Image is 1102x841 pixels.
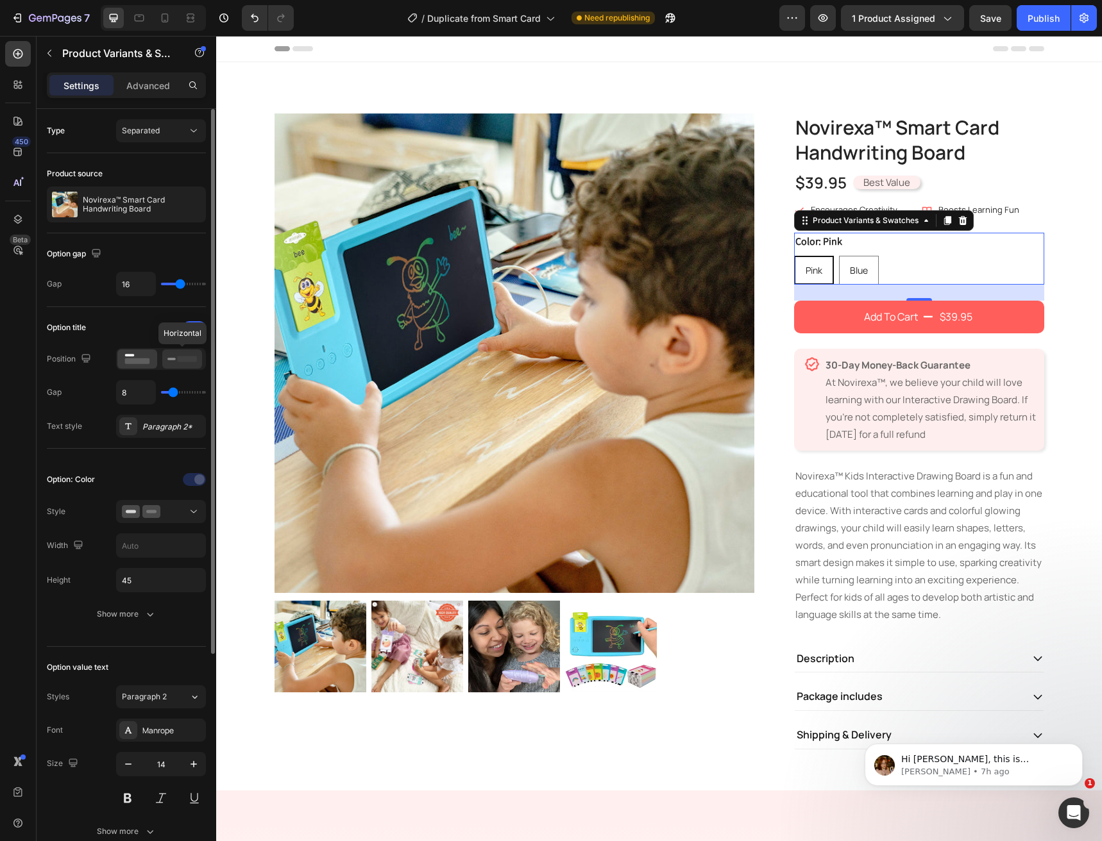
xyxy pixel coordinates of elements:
div: 450 [12,137,31,147]
input: Auto [117,534,205,557]
span: Duplicate from Smart Card [427,12,541,25]
span: Paragraph 2 [122,691,167,703]
span: Pink [589,228,606,240]
button: 1 product assigned [841,5,964,31]
p: Encourages Creativity [595,169,681,179]
input: Auto [117,272,155,296]
h1: Novirexa™ Smart Card Handwriting Board [578,78,828,130]
div: Gap [47,387,62,398]
div: Type [47,125,65,137]
div: Height [47,574,71,586]
span: / [421,12,425,25]
p: Novirexa™ Smart Card Handwriting Board [83,196,201,213]
div: Undo/Redo [242,5,294,31]
span: 1 [1085,778,1095,788]
div: Show more [97,608,157,620]
div: $39.95 [578,135,632,158]
div: Show more [97,825,157,838]
p: Novirexa™ Kids Interactive Drawing Board is a fun and educational tool that combines learning and... [579,431,827,587]
iframe: Design area [216,36,1102,841]
h2: Best Value [637,140,704,153]
div: Gap [47,278,62,290]
span: Blue [634,228,652,240]
strong: 30-Day Money-Back Guarantee [609,322,754,336]
div: Option title [47,322,86,333]
p: Package includes [581,654,666,667]
input: Auto [117,569,205,592]
div: Width [47,537,86,554]
div: Add To Cart [648,274,702,288]
button: 7 [5,5,96,31]
p: Settings [64,79,99,92]
button: Add To Cart [578,265,828,297]
div: Style [47,506,65,517]
p: Boosts Learning Fun [722,169,803,179]
p: Description [581,616,638,629]
span: 1 product assigned [852,12,935,25]
iframe: Intercom notifications message [845,717,1102,806]
p: Advanced [126,79,170,92]
div: Size [47,755,81,772]
div: Product Variants & Swatches [594,179,705,190]
button: Show more [47,603,206,626]
input: Auto [117,381,155,404]
span: Need republishing [584,12,650,24]
div: $39.95 [722,272,758,289]
img: product feature img [52,192,78,217]
p: Shipping & Delivery [581,692,675,706]
div: Beta [10,235,31,245]
span: Separated [122,126,160,135]
span: Save [980,13,1001,24]
button: Publish [1017,5,1071,31]
div: Text style [47,420,82,432]
button: Paragraph 2 [116,685,206,708]
div: Option: Color [47,474,95,485]
p: Product Variants & Swatches [62,46,171,61]
iframe: Intercom live chat [1058,797,1089,828]
div: Paragraph 2* [142,421,203,433]
div: Position [47,351,94,368]
p: At Novirexa™, we believe your child will love learning with our Interactive Drawing Board. If you... [609,321,820,407]
div: Publish [1028,12,1060,25]
p: 7 [84,10,90,26]
div: Product source [47,168,103,179]
button: Separated [116,119,206,142]
button: Save [969,5,1012,31]
div: Option value text [47,662,108,673]
div: Manrope [142,725,203,737]
div: Styles [47,691,69,703]
div: Option gap [47,246,104,263]
legend: Color: Pink [578,197,627,215]
div: Font [47,724,63,736]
